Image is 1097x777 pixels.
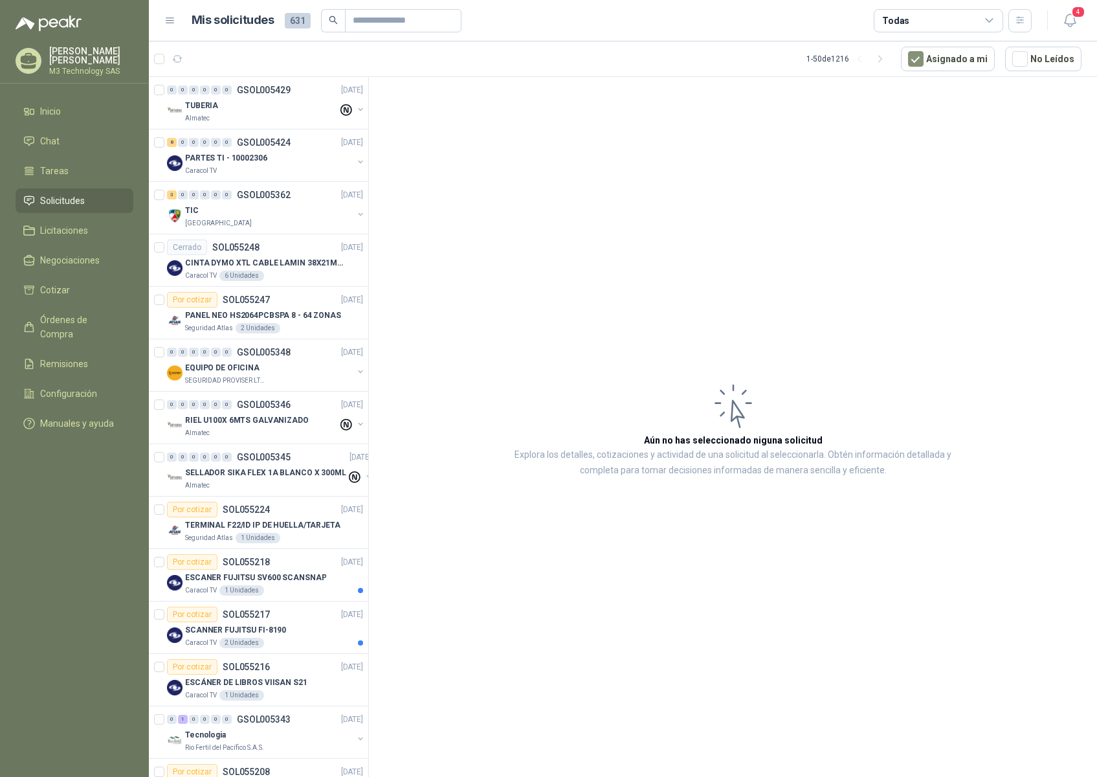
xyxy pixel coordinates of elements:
[1071,6,1085,18] span: 4
[167,680,183,695] img: Company Logo
[49,67,133,75] p: M3 Technology SAS
[16,278,133,302] a: Cotizar
[16,381,133,406] a: Configuración
[16,159,133,183] a: Tareas
[237,138,291,147] p: GSOL005424
[219,585,264,596] div: 1 Unidades
[185,166,217,176] p: Caracol TV
[167,449,374,491] a: 0 0 0 0 0 0 GSOL005345[DATE] Company LogoSELLADOR SIKA FLEX 1A BLANCO X 300MLAlmatec
[40,283,70,297] span: Cotizar
[185,271,217,281] p: Caracol TV
[341,399,363,411] p: [DATE]
[341,242,363,254] p: [DATE]
[49,47,133,65] p: [PERSON_NAME] [PERSON_NAME]
[329,16,338,25] span: search
[167,418,183,433] img: Company Logo
[178,715,188,724] div: 1
[223,662,270,671] p: SOL055216
[40,223,88,238] span: Licitaciones
[1005,47,1081,71] button: No Leídos
[167,400,177,409] div: 0
[237,348,291,357] p: GSOL005348
[40,104,61,118] span: Inicio
[901,47,995,71] button: Asignado a mi
[40,387,97,401] span: Configuración
[237,400,291,409] p: GSOL005346
[341,84,363,96] p: [DATE]
[236,323,280,333] div: 2 Unidades
[167,732,183,748] img: Company Logo
[185,152,267,164] p: PARTES TI - 10002306
[185,362,260,374] p: EQUIPO DE OFICINA
[212,243,260,252] p: SOL055248
[219,271,264,281] div: 6 Unidades
[185,467,346,479] p: SELLADOR SIKA FLEX 1A BLANCO X 300ML
[167,659,217,675] div: Por cotizar
[200,453,210,462] div: 0
[185,205,199,217] p: TIC
[167,627,183,643] img: Company Logo
[167,190,177,199] div: 3
[167,523,183,538] img: Company Logo
[189,85,199,95] div: 0
[185,376,267,386] p: SEGURIDAD PROVISER LTDA
[16,308,133,346] a: Órdenes de Compra
[185,690,217,701] p: Caracol TV
[185,519,340,532] p: TERMINAL F22/ID IP DE HUELLA/TARJETA
[178,453,188,462] div: 0
[149,549,368,602] a: Por cotizarSOL055218[DATE] Company LogoESCANER FUJITSU SV600 SCANSNAPCaracol TV1 Unidades
[167,344,366,386] a: 0 0 0 0 0 0 GSOL005348[DATE] Company LogoEQUIPO DE OFICINASEGURIDAD PROVISER LTDA
[185,533,233,543] p: Seguridad Atlas
[16,411,133,436] a: Manuales y ayuda
[285,13,311,28] span: 631
[185,729,226,741] p: Tecnologia
[167,155,183,171] img: Company Logo
[149,287,368,339] a: Por cotizarSOL055247[DATE] Company LogoPANEL NEO HS2064PCBSPA 8 - 64 ZONASSeguridad Atlas2 Unidades
[167,453,177,462] div: 0
[167,348,177,357] div: 0
[211,85,221,95] div: 0
[211,715,221,724] div: 0
[200,715,210,724] div: 0
[40,164,69,178] span: Tareas
[223,557,270,567] p: SOL055218
[185,100,218,112] p: TUBERIA
[167,135,366,176] a: 8 0 0 0 0 0 GSOL005424[DATE] Company LogoPARTES TI - 10002306Caracol TV
[40,357,88,371] span: Remisiones
[341,504,363,516] p: [DATE]
[16,129,133,153] a: Chat
[189,348,199,357] div: 0
[219,638,264,648] div: 2 Unidades
[185,624,286,636] p: SCANNER FUJITSU FI-8190
[178,190,188,199] div: 0
[222,348,232,357] div: 0
[341,661,363,673] p: [DATE]
[341,189,363,201] p: [DATE]
[167,208,183,223] img: Company Logo
[200,190,210,199] div: 0
[211,453,221,462] div: 0
[16,16,82,31] img: Logo peakr
[167,554,217,570] div: Por cotizar
[882,14,909,28] div: Todas
[167,82,366,124] a: 0 0 0 0 0 0 GSOL005429[DATE] Company LogoTUBERIAAlmatec
[222,138,232,147] div: 0
[189,190,199,199] div: 0
[40,416,114,431] span: Manuales y ayuda
[185,428,210,438] p: Almatec
[341,609,363,621] p: [DATE]
[189,715,199,724] div: 0
[167,397,366,438] a: 0 0 0 0 0 0 GSOL005346[DATE] Company LogoRIEL U100X 6MTS GALVANIZADOAlmatec
[223,295,270,304] p: SOL055247
[185,414,309,427] p: RIEL U100X 6MTS GALVANIZADO
[167,470,183,486] img: Company Logo
[167,138,177,147] div: 8
[167,85,177,95] div: 0
[223,610,270,619] p: SOL055217
[498,447,968,479] p: Explora los detalles, cotizaciones y actividad de una solicitud al seleccionarla. Obtén informaci...
[178,85,188,95] div: 0
[16,99,133,124] a: Inicio
[200,348,210,357] div: 0
[185,113,210,124] p: Almatec
[167,502,217,517] div: Por cotizar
